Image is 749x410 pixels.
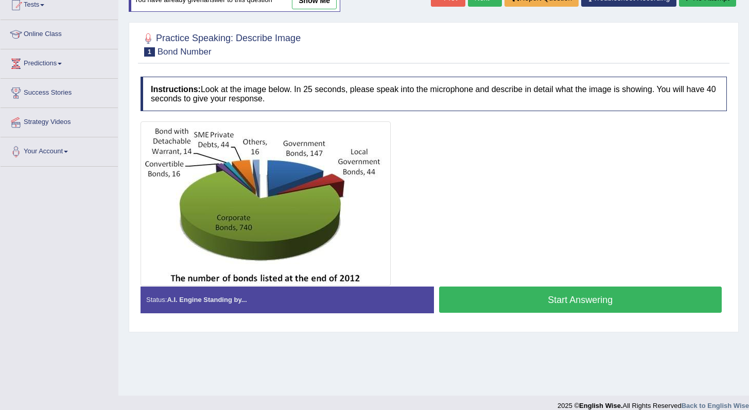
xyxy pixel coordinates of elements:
[1,20,118,46] a: Online Class
[1,108,118,134] a: Strategy Videos
[151,85,201,94] b: Instructions:
[141,287,434,313] div: Status:
[1,79,118,104] a: Success Stories
[158,47,212,57] small: Bond Number
[167,296,247,304] strong: A.I. Engine Standing by...
[682,402,749,409] a: Back to English Wise
[141,77,727,111] h4: Look at the image below. In 25 seconds, please speak into the microphone and describe in detail w...
[579,402,622,409] strong: English Wise.
[144,47,155,57] span: 1
[1,49,118,75] a: Predictions
[1,137,118,163] a: Your Account
[439,287,722,313] button: Start Answering
[141,31,301,57] h2: Practice Speaking: Describe Image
